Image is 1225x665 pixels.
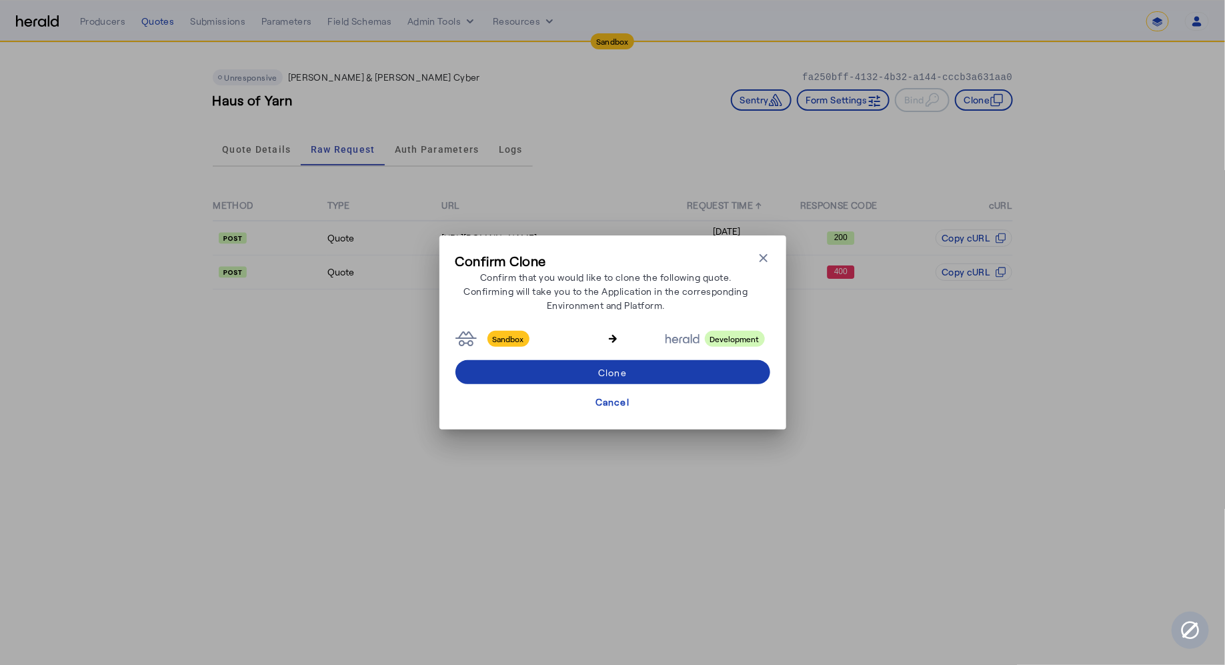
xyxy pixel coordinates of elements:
[598,366,627,380] div: Clone
[455,251,757,270] h3: Confirm Clone
[455,270,757,312] p: Confirm that you would like to clone the following quote. Confirming will take you to the Applica...
[455,360,770,384] button: Clone
[595,395,630,409] div: Cancel
[487,331,529,347] span: Sandbox
[455,390,770,414] button: Cancel
[705,331,765,347] span: Development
